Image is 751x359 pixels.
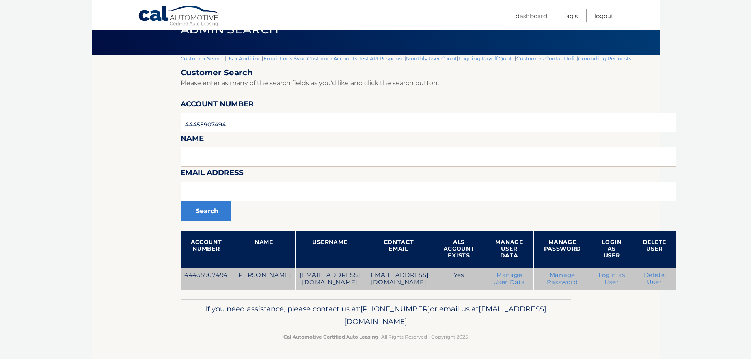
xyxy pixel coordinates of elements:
span: [EMAIL_ADDRESS][DOMAIN_NAME] [344,304,546,326]
button: Search [181,201,231,221]
th: ALS Account Exists [433,231,485,268]
a: Sync Customer Accounts [294,55,357,61]
p: If you need assistance, please contact us at: or email us at [186,303,566,328]
th: Username [296,231,364,268]
td: 44455907494 [181,268,232,290]
th: Delete User [632,231,676,268]
a: Email Logs [263,55,292,61]
p: - All Rights Reserved - Copyright 2025 [186,333,566,341]
a: Test API Response [359,55,404,61]
a: Manage Password [547,272,578,286]
a: User Auditing [226,55,262,61]
th: Contact Email [364,231,433,268]
a: Logging Payoff Quote [458,55,515,61]
th: Account Number [181,231,232,268]
a: Cal Automotive [138,5,221,28]
h2: Customer Search [181,68,676,78]
a: Manage User Data [493,272,525,286]
a: Dashboard [516,9,547,22]
a: Delete User [644,272,665,286]
th: Login as User [591,231,632,268]
td: Yes [433,268,485,290]
a: Login as User [598,272,625,286]
th: Manage User Data [485,231,533,268]
td: [PERSON_NAME] [232,268,296,290]
th: Name [232,231,296,268]
p: Please enter as many of the search fields as you'd like and click the search button. [181,78,676,89]
td: [EMAIL_ADDRESS][DOMAIN_NAME] [364,268,433,290]
label: Account Number [181,98,254,113]
a: Logout [594,9,613,22]
span: [PHONE_NUMBER] [360,304,430,313]
a: Monthly User Count [406,55,457,61]
a: Customer Search [181,55,225,61]
th: Manage Password [533,231,591,268]
div: | | | | | | | | [181,55,676,299]
strong: Cal Automotive Certified Auto Leasing [283,334,378,340]
label: Name [181,132,204,147]
td: [EMAIL_ADDRESS][DOMAIN_NAME] [296,268,364,290]
a: FAQ's [564,9,578,22]
label: Email Address [181,167,244,181]
a: Customers Contact Info [516,55,576,61]
a: Grounding Requests [578,55,631,61]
